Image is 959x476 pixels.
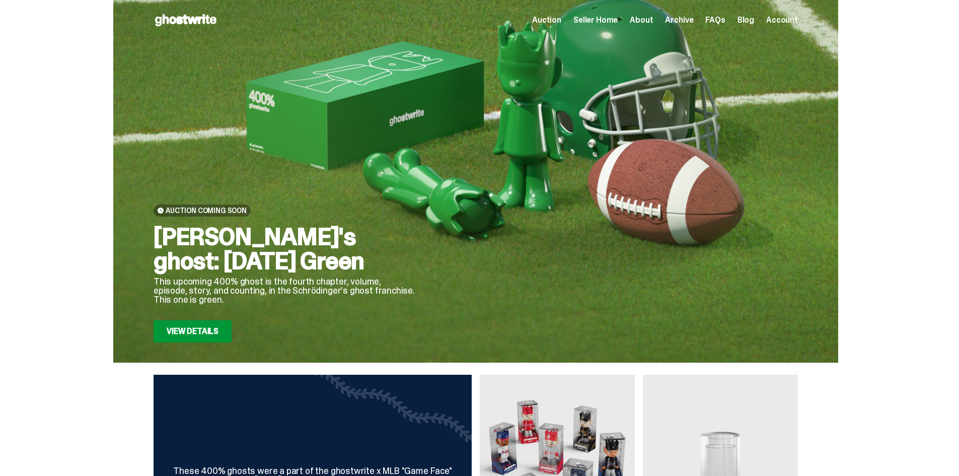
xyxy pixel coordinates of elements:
a: Account [766,16,798,24]
a: FAQs [705,16,725,24]
a: Auction [532,16,561,24]
span: Auction Coming Soon [166,207,247,215]
a: Seller Home [573,16,618,24]
a: View Details [154,320,232,343]
a: Blog [737,16,754,24]
p: This upcoming 400% ghost is the fourth chapter, volume, episode, story, and counting, in the Schr... [154,277,415,304]
a: Archive [665,16,693,24]
a: About [630,16,653,24]
h2: [PERSON_NAME]'s ghost: [DATE] Green [154,225,415,273]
